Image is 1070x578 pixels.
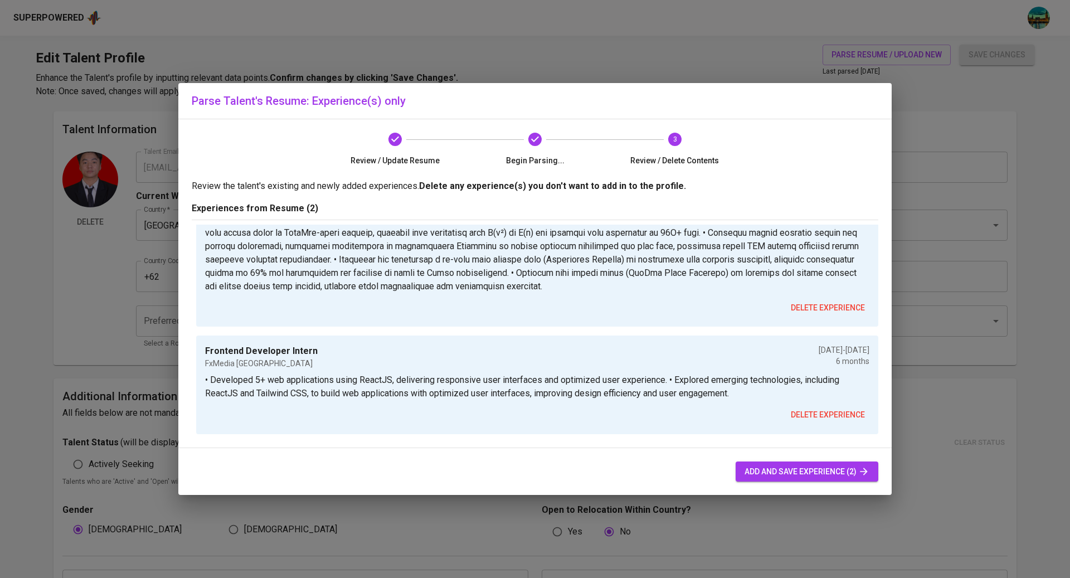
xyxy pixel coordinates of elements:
button: delete experience [786,405,869,425]
p: 6 months [819,356,869,367]
text: 3 [673,135,677,143]
span: delete experience [791,408,865,422]
p: Frontend Developer Intern [205,344,318,358]
span: delete experience [791,301,865,315]
span: Begin Parsing... [470,155,601,166]
b: Delete any experience(s) you don't want to add in to the profile. [419,181,686,191]
button: delete experience [786,298,869,318]
p: • Lorem 11+ IPSUmdo SITa conse Adipis Elit se doeiusmod temp incidi utlabor, etdolore magn-aliq e... [205,200,869,293]
p: FxMedia [GEOGRAPHIC_DATA] [205,358,318,369]
button: add and save experience (2) [736,462,878,482]
span: add and save experience (2) [745,465,869,479]
p: • Developed 5+ web applications using ReactJS, delivering responsive user interfaces and optimize... [205,373,869,400]
p: [DATE] - [DATE] [819,344,869,356]
p: Review the talent's existing and newly added experiences. [192,179,878,193]
span: Review / Delete Contents [609,155,740,166]
h6: Parse Talent's Resume: Experience(s) only [192,92,878,110]
p: Experiences from Resume (2) [192,202,878,215]
span: Review / Update Resume [330,155,461,166]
